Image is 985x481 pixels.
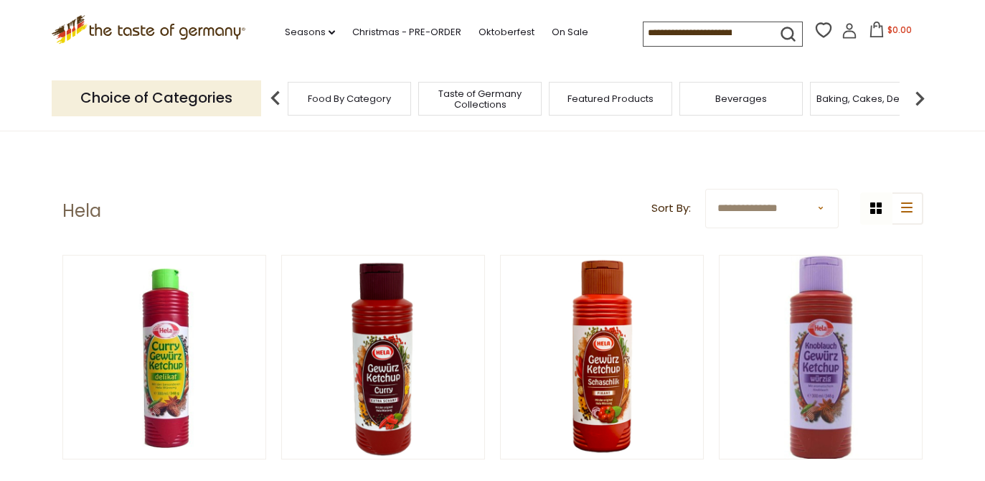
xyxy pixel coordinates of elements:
img: Hela [63,256,266,459]
img: next arrow [905,84,934,113]
label: Sort By: [651,200,691,218]
p: Choice of Categories [52,80,261,116]
a: Featured Products [567,93,654,104]
img: Hela [282,256,485,459]
button: $0.00 [860,22,921,43]
img: Hela [501,256,704,459]
span: $0.00 [887,24,912,36]
a: Baking, Cakes, Desserts [816,93,928,104]
a: Taste of Germany Collections [423,88,537,110]
h1: Hela [62,200,101,222]
img: Hela [720,256,923,459]
a: Beverages [715,93,767,104]
a: Christmas - PRE-ORDER [352,24,461,40]
img: previous arrow [261,84,290,113]
a: Seasons [285,24,335,40]
a: Oktoberfest [479,24,534,40]
a: On Sale [552,24,588,40]
a: Food By Category [308,93,391,104]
